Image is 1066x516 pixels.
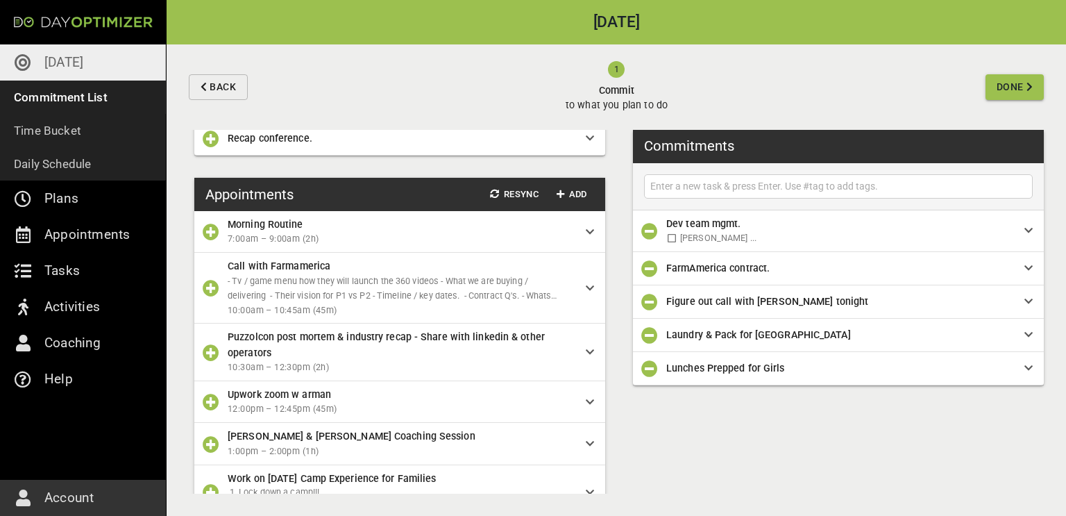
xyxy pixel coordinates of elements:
[633,210,1044,252] div: Dev team mgmt. [PERSON_NAME] ...
[194,324,605,381] div: Puzzolcon post mortem & industry recap - Share with linkedin & other operators10:30am – 12:30pm (2h)
[228,473,436,484] span: Work on [DATE] Camp Experience for Families
[550,184,594,206] button: Add
[614,64,619,74] text: 1
[633,319,1044,352] div: Laundry & Pack for [GEOGRAPHIC_DATA]
[44,296,100,318] p: Activities
[666,218,741,229] span: Dev team mgmt.
[253,44,980,130] button: Committo what you plan to do
[633,285,1044,319] div: Figure out call with [PERSON_NAME] tonight
[228,232,575,247] span: 7:00am – 9:00am (2h)
[490,187,539,203] span: Resync
[228,276,557,315] span: - Tv / game menu how they will launch the 360 videos - What we are buying / delivering - Their vi...
[44,332,101,354] p: Coaching
[566,98,668,113] p: to what you plan to do
[484,184,544,206] button: Resync
[194,122,605,156] div: Recap conference.
[228,402,575,417] span: 12:00pm – 12:45pm (45m)
[228,431,475,442] span: [PERSON_NAME] & [PERSON_NAME] Coaching Session
[566,83,668,98] span: Commit
[189,74,248,100] button: Back
[228,360,575,375] span: 10:30am – 12:30pm (2h)
[228,260,330,272] span: Call with Farmamerica
[666,296,868,307] span: Figure out call with [PERSON_NAME] tonight
[14,17,153,28] img: Day Optimizer
[985,74,1044,100] button: Done
[44,260,80,282] p: Tasks
[228,303,575,318] span: 10:00am – 10:45am (45m)
[194,253,605,324] div: Call with Farmamerica- Tv / game menu how they will launch the 360 videos - What we are buying / ...
[194,211,605,253] div: Morning Routine7:00am – 9:00am (2h)
[666,263,770,274] span: FarmAmerica contract.
[228,444,575,459] span: 1:00pm – 2:00pm (1h)
[644,135,734,156] h3: Commitments
[228,331,545,358] span: Puzzolcon post mortem & industry recap - Share with linkedin & other operators
[228,389,331,400] span: Upwork zoom w arman
[666,363,785,374] span: Lunches Prepped for Girls
[633,352,1044,385] div: Lunches Prepped for Girls
[167,15,1066,31] h2: [DATE]
[228,133,312,144] span: Recap conference.
[44,368,73,390] p: Help
[44,188,78,210] p: Plans
[14,121,81,140] p: Time Bucket
[666,329,851,340] span: Laundry & Pack for [GEOGRAPHIC_DATA]
[194,381,605,423] div: Upwork zoom w arman12:00pm – 12:45pm (45m)
[555,187,589,203] span: Add
[44,224,130,246] p: Appointments
[680,233,756,243] span: [PERSON_NAME] ...
[44,487,94,509] p: Account
[14,88,108,107] p: Commitment List
[648,178,1029,195] input: Enter a new task & press Enter. Use #tag to add tags.
[228,219,303,230] span: Morning Routine
[633,252,1044,285] div: FarmAmerica contract.
[194,423,605,465] div: [PERSON_NAME] & [PERSON_NAME] Coaching Session1:00pm – 2:00pm (1h)
[14,154,92,174] p: Daily Schedule
[239,487,328,497] span: Lock down a camp!!! ...
[210,78,236,96] span: Back
[44,51,83,74] p: [DATE]
[997,78,1024,96] span: Done
[205,184,294,205] h3: Appointments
